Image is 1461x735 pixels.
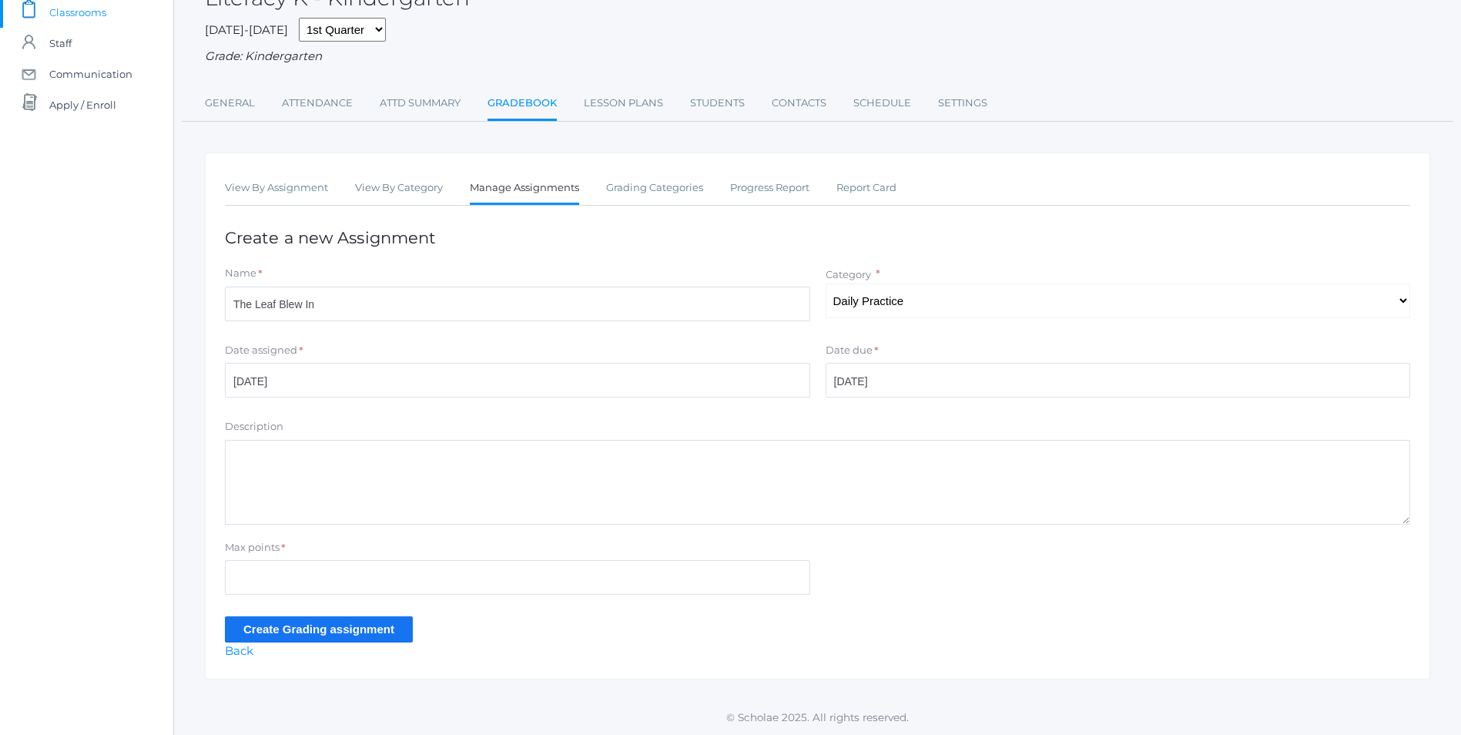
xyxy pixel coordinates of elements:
[225,616,413,642] input: Create Grading assignment
[205,88,255,119] a: General
[488,88,557,121] a: Gradebook
[225,173,328,203] a: View By Assignment
[826,343,873,358] label: Date due
[225,343,297,358] label: Date assigned
[225,643,253,658] a: Back
[853,88,911,119] a: Schedule
[826,268,871,280] label: Category
[205,48,1430,65] div: Grade: Kindergarten
[225,540,280,555] label: Max points
[49,59,132,89] span: Communication
[282,88,353,119] a: Attendance
[380,88,461,119] a: Attd Summary
[174,710,1461,725] p: © Scholae 2025. All rights reserved.
[730,173,809,203] a: Progress Report
[584,88,663,119] a: Lesson Plans
[690,88,745,119] a: Students
[225,229,1410,247] h1: Create a new Assignment
[225,266,256,281] label: Name
[225,419,283,435] label: Description
[49,28,72,59] span: Staff
[49,89,116,120] span: Apply / Enroll
[836,173,896,203] a: Report Card
[205,22,288,37] span: [DATE]-[DATE]
[772,88,826,119] a: Contacts
[938,88,987,119] a: Settings
[355,173,443,203] a: View By Category
[470,173,579,206] a: Manage Assignments
[606,173,703,203] a: Grading Categories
